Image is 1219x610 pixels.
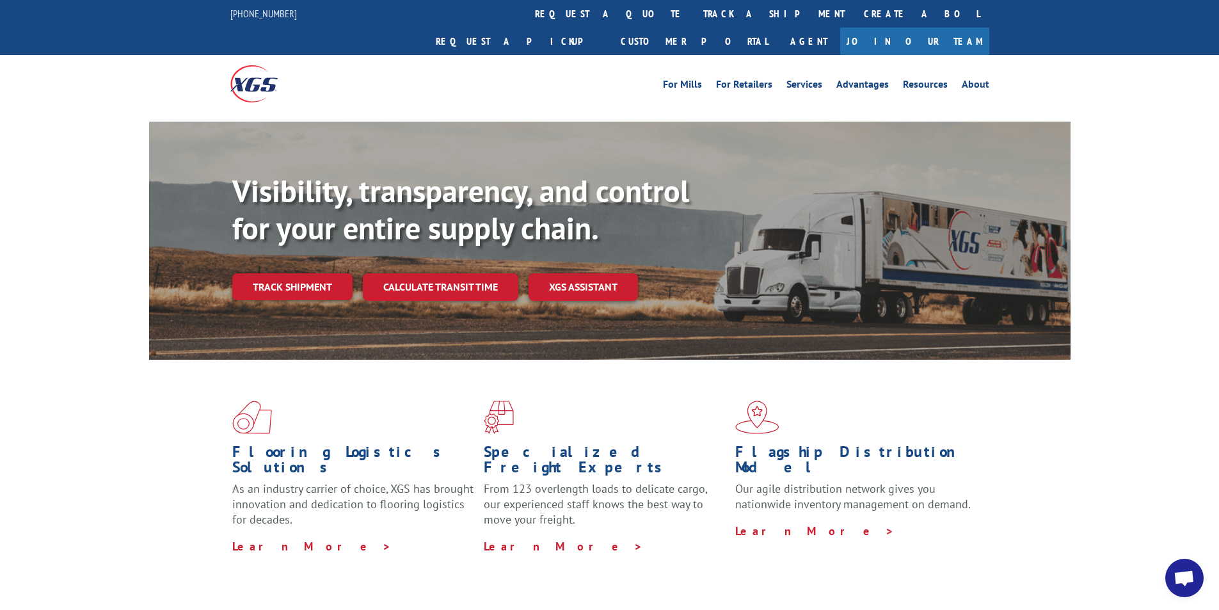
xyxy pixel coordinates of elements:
[777,28,840,55] a: Agent
[363,273,518,301] a: Calculate transit time
[903,79,948,93] a: Resources
[611,28,777,55] a: Customer Portal
[232,539,392,554] a: Learn More >
[735,481,971,511] span: Our agile distribution network gives you nationwide inventory management on demand.
[232,444,474,481] h1: Flooring Logistics Solutions
[716,79,772,93] a: For Retailers
[426,28,611,55] a: Request a pickup
[484,481,726,538] p: From 123 overlength loads to delicate cargo, our experienced staff knows the best way to move you...
[962,79,989,93] a: About
[735,444,977,481] h1: Flagship Distribution Model
[529,273,638,301] a: XGS ASSISTANT
[232,171,689,248] b: Visibility, transparency, and control for your entire supply chain.
[735,524,895,538] a: Learn More >
[232,401,272,434] img: xgs-icon-total-supply-chain-intelligence-red
[232,273,353,300] a: Track shipment
[786,79,822,93] a: Services
[484,539,643,554] a: Learn More >
[1165,559,1204,597] a: Open chat
[230,7,297,20] a: [PHONE_NUMBER]
[840,28,989,55] a: Join Our Team
[836,79,889,93] a: Advantages
[735,401,779,434] img: xgs-icon-flagship-distribution-model-red
[484,444,726,481] h1: Specialized Freight Experts
[663,79,702,93] a: For Mills
[484,401,514,434] img: xgs-icon-focused-on-flooring-red
[232,481,474,527] span: As an industry carrier of choice, XGS has brought innovation and dedication to flooring logistics...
